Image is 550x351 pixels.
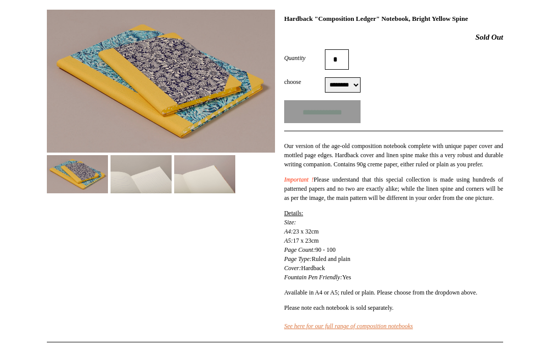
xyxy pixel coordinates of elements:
[47,10,275,153] img: Hardback "Composition Ledger" Notebook, Bright Yellow Spine
[301,265,325,272] span: Hardback
[284,176,314,183] i: Important !
[315,246,336,253] span: 90 - 100
[111,155,172,193] img: Hardback "Composition Ledger" Notebook, Bright Yellow Spine
[284,265,301,272] em: Cover:
[284,219,296,226] em: Size:
[284,141,503,169] p: Our version of the age-old composition notebook complete with unique paper cover and mottled page...
[284,77,325,86] label: choose
[284,274,342,281] em: Fountain Pen Friendly:
[284,228,293,235] em: A4:
[293,237,319,244] span: 17 x 23cm
[284,175,503,202] p: Please understand that this special collection is made using hundreds of patterned papers and no ...
[284,33,503,42] h2: Sold Out
[284,210,303,217] span: Details:
[284,303,503,331] p: Please note each notebook is sold separately.
[284,255,312,262] em: Page Type:
[284,53,325,63] label: Quantity
[284,15,503,23] h1: Hardback "Composition Ledger" Notebook, Bright Yellow Spine
[312,255,350,262] span: Ruled and plain
[284,237,293,244] i: A5:
[284,246,315,253] em: Page Count:
[284,323,413,330] a: See here for our full range of composition notebooks
[174,155,235,193] img: Hardback "Composition Ledger" Notebook, Bright Yellow Spine
[284,288,503,297] p: Available in A4 or A5; ruled or plain. Please choose from the dropdown above.
[342,274,351,281] span: Yes
[293,228,319,235] span: 23 x 32cm
[47,155,108,193] img: Hardback "Composition Ledger" Notebook, Bright Yellow Spine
